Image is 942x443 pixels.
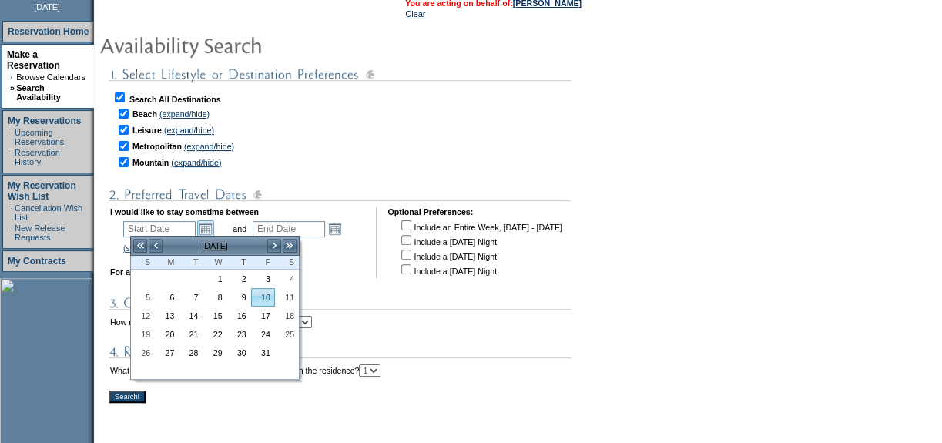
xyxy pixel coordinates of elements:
[282,238,297,253] a: >>
[251,325,275,344] td: Friday, October 24, 2025
[228,326,250,343] a: 23
[155,344,179,362] td: Monday, October 27, 2025
[252,326,274,343] a: 24
[227,344,251,362] td: Thursday, October 30, 2025
[203,270,226,287] a: 1
[179,344,202,361] a: 28
[155,325,179,344] td: Monday, October 20, 2025
[155,307,179,325] td: Monday, October 13, 2025
[110,207,259,216] b: I would like to stay sometime between
[156,326,178,343] a: 20
[228,307,250,324] a: 16
[203,325,226,344] td: Wednesday, October 22, 2025
[131,344,155,362] td: Sunday, October 26, 2025
[155,288,179,307] td: Monday, October 06, 2025
[132,142,182,151] b: Metropolitan
[16,72,85,82] a: Browse Calendars
[148,238,163,253] a: <
[132,158,169,167] b: Mountain
[132,326,154,343] a: 19
[203,270,226,288] td: Wednesday, October 01, 2025
[184,142,234,151] a: (expand/hide)
[252,270,274,287] a: 3
[110,267,179,277] b: For a minimum of
[15,203,82,222] a: Cancellation Wish List
[132,126,162,135] b: Leisure
[110,364,380,377] td: What is the minimum number of bedrooms needed in the residence?
[276,326,298,343] a: 25
[251,256,275,270] th: Friday
[227,288,251,307] td: Thursday, October 09, 2025
[276,307,298,324] a: 18
[159,109,210,119] a: (expand/hide)
[8,180,76,202] a: My Reservation Wish List
[203,256,226,270] th: Wednesday
[227,270,251,288] td: Thursday, October 02, 2025
[275,307,299,325] td: Saturday, October 18, 2025
[7,49,60,71] a: Make a Reservation
[132,238,148,253] a: <<
[252,344,274,361] a: 31
[203,344,226,361] a: 29
[252,289,274,306] a: 10
[251,270,275,288] td: Friday, October 03, 2025
[11,203,13,222] td: ·
[203,326,226,343] a: 22
[15,148,60,166] a: Reservation History
[156,307,178,324] a: 13
[405,9,425,18] a: Clear
[179,288,203,307] td: Tuesday, October 07, 2025
[197,220,214,237] a: Open the calendar popup.
[227,256,251,270] th: Thursday
[275,270,299,288] td: Saturday, October 04, 2025
[99,29,407,60] img: pgTtlAvailabilitySearch.gif
[171,158,221,167] a: (expand/hide)
[275,288,299,307] td: Saturday, October 11, 2025
[16,83,61,102] a: Search Availability
[251,288,275,307] td: Friday, October 10, 2025
[253,221,325,237] input: Date format: M/D/Y. Shortcut keys: [T] for Today. [UP] or [.] for Next Day. [DOWN] or [,] for Pre...
[131,256,155,270] th: Sunday
[123,243,210,253] a: (show holiday calendar)
[179,307,202,324] a: 14
[34,2,60,12] span: [DATE]
[110,316,312,328] td: How many people will be staying in residence?
[228,270,250,287] a: 2
[11,128,13,146] td: ·
[11,148,13,166] td: ·
[132,289,154,306] a: 5
[8,116,81,126] a: My Reservations
[179,289,202,306] a: 7
[252,307,274,324] a: 17
[109,391,146,403] input: Search!
[327,220,344,237] a: Open the calendar popup.
[155,256,179,270] th: Monday
[276,289,298,306] a: 11
[131,325,155,344] td: Sunday, October 19, 2025
[227,325,251,344] td: Thursday, October 23, 2025
[132,109,157,119] b: Beach
[387,207,473,216] b: Optional Preferences:
[228,344,250,361] a: 30
[251,344,275,362] td: Friday, October 31, 2025
[132,344,154,361] a: 26
[267,238,282,253] a: >
[179,256,203,270] th: Tuesday
[203,288,226,307] td: Wednesday, October 08, 2025
[275,256,299,270] th: Saturday
[251,307,275,325] td: Friday, October 17, 2025
[203,289,226,306] a: 8
[8,26,89,37] a: Reservation Home
[179,307,203,325] td: Tuesday, October 14, 2025
[156,344,178,361] a: 27
[203,344,226,362] td: Wednesday, October 29, 2025
[156,289,178,306] a: 6
[131,288,155,307] td: Sunday, October 05, 2025
[8,256,66,267] a: My Contracts
[203,307,226,324] a: 15
[398,218,562,277] td: Include an Entire Week, [DATE] - [DATE] Include a [DATE] Night Include a [DATE] Night Include a [...
[132,307,154,324] a: 12
[276,270,298,287] a: 4
[179,325,203,344] td: Tuesday, October 21, 2025
[275,325,299,344] td: Saturday, October 25, 2025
